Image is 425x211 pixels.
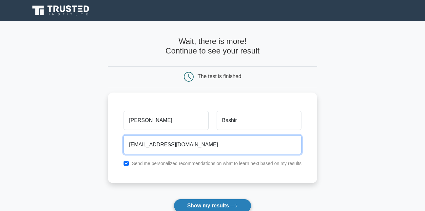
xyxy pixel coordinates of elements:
input: First name [124,111,208,130]
input: Last name [217,111,301,130]
label: Send me personalized recommendations on what to learn next based on my results [132,161,301,166]
div: The test is finished [198,74,241,79]
input: Email [124,135,301,154]
h4: Wait, there is more! Continue to see your result [108,37,317,56]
